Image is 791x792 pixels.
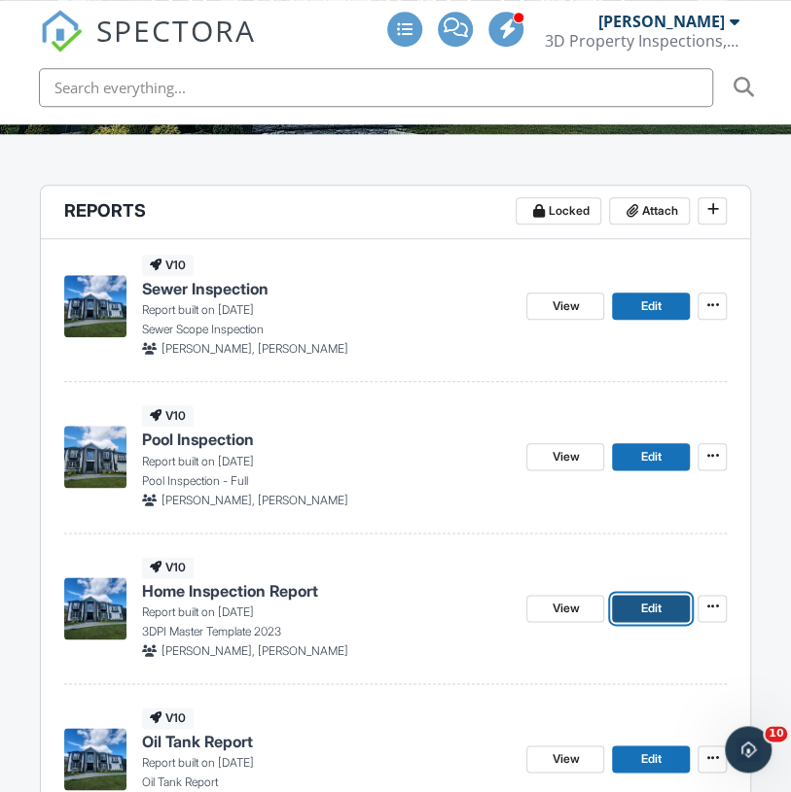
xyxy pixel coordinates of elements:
div: [PERSON_NAME] [597,12,724,31]
iframe: Intercom live chat [725,726,772,773]
div: 3D Property Inspections, LLC [544,31,738,51]
span: SPECTORA [96,10,256,51]
a: SPECTORA [40,26,256,67]
span: 10 [765,726,787,741]
img: The Best Home Inspection Software - Spectora [40,10,83,52]
input: Search everything... [39,68,713,107]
